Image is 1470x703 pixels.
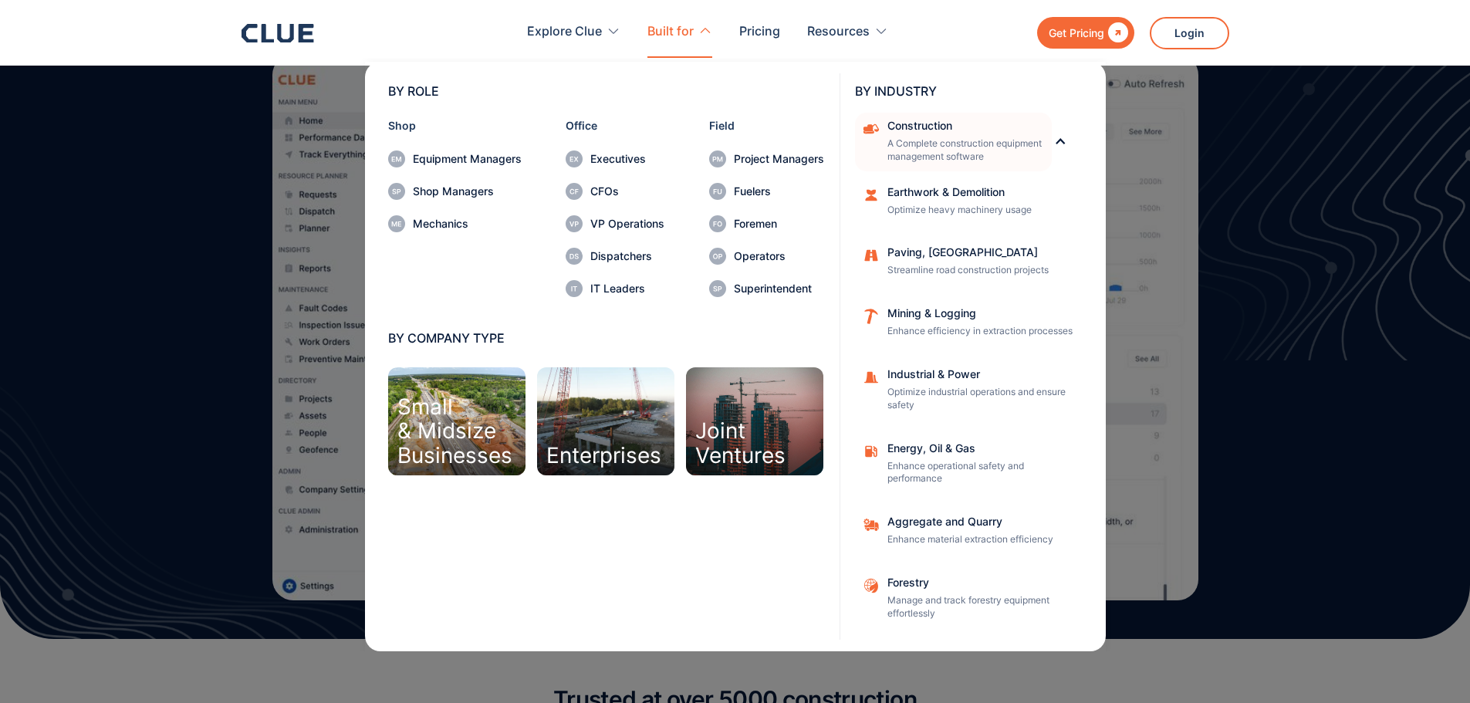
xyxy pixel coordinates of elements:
div: Fuelers [734,186,824,197]
p: Enhance operational safety and performance [887,460,1073,486]
p: Enhance efficiency in extraction processes [887,325,1073,338]
div: Dispatchers [590,251,664,262]
div: CFOs [590,186,664,197]
nav: Built for [242,58,1229,651]
div: Industrial & Power [887,369,1073,380]
div: BY INDUSTRY [855,85,1083,97]
a: Pricing [739,8,780,56]
div: Forestry [887,577,1073,588]
img: cloud image [863,187,880,204]
div: Aggregate and Quarry [887,516,1073,527]
div: BY ROLE [388,85,824,97]
a: Executives [566,150,664,167]
div: VP Operations [590,218,664,229]
div: Mechanics [413,218,522,229]
div: Explore Clue [527,8,620,56]
img: repair relavent icon [863,308,880,325]
img: Construction [863,120,880,137]
div: ConstructionConstructionA Complete construction equipment management software [855,113,1083,171]
div: Equipment Managers [413,154,522,164]
div: Joint Ventures [695,419,786,468]
div: Small & Midsize Businesses [397,395,512,468]
div: Built for [647,8,694,56]
a: CFOs [566,183,664,200]
a: Fuelers [709,183,824,200]
a: Superintendent [709,280,824,297]
a: Shop Managers [388,183,522,200]
div: Field [709,120,824,131]
nav: ConstructionConstructionA Complete construction equipment management software [855,171,1083,346]
p: Enhance material extraction efficiency [887,533,1073,546]
img: Construction road symbol [863,247,880,264]
a: Dispatchers [566,248,664,265]
p: Streamline road construction projects [887,264,1073,277]
a: Operators [709,248,824,265]
div: Construction [887,120,1042,131]
div: Enterprises [546,444,661,468]
div: Shop [388,120,522,131]
a: JointVentures [686,367,823,475]
a: Enterprises [537,367,674,475]
div: Resources [807,8,870,56]
a: Project Managers [709,150,824,167]
a: IT Leaders [566,280,664,297]
a: Equipment Managers [388,150,522,167]
div: Earthwork & Demolition [887,187,1073,198]
a: Mechanics [388,215,522,232]
img: Aggregate and Quarry [863,577,880,594]
div: Energy, Oil & Gas [887,443,1073,454]
div: Project Managers [734,154,824,164]
div: Executives [590,154,664,164]
a: Paving, [GEOGRAPHIC_DATA]Streamline road construction projects [855,239,1083,285]
div: Office [566,120,664,131]
div: Built for [647,8,712,56]
a: Aggregate and QuarryEnhance material extraction efficiency [855,509,1083,554]
a: Mining & LoggingEnhance efficiency in extraction processes [855,300,1083,346]
div: Explore Clue [527,8,602,56]
a: ConstructionA Complete construction equipment management software [855,113,1052,171]
div: Superintendent [734,283,824,294]
img: Construction cone icon [863,369,880,386]
a: Energy, Oil & GasEnhance operational safety and performance [855,435,1083,494]
div:  [1104,23,1128,42]
a: Small& MidsizeBusinesses [388,367,525,475]
p: Manage and track forestry equipment effortlessly [887,594,1073,620]
div: Mining & Logging [887,308,1073,319]
a: Get Pricing [1037,17,1134,49]
a: Login [1150,17,1229,49]
div: Get Pricing [1049,23,1104,42]
div: Resources [807,8,888,56]
img: Aggregate and Quarry [863,516,880,533]
div: Operators [734,251,824,262]
a: Industrial & PowerOptimize industrial operations and ensure safety [855,361,1083,420]
p: Optimize heavy machinery usage [887,204,1073,217]
a: ForestryManage and track forestry equipment effortlessly [855,569,1083,628]
a: Earthwork & DemolitionOptimize heavy machinery usage [855,179,1083,225]
img: fleet fuel icon [863,443,880,460]
div: Paving, [GEOGRAPHIC_DATA] [887,247,1073,258]
div: IT Leaders [590,283,664,294]
p: A Complete construction equipment management software [887,137,1042,164]
div: BY COMPANY TYPE [388,332,824,344]
a: VP Operations [566,215,664,232]
div: Foremen [734,218,824,229]
div: Shop Managers [413,186,522,197]
iframe: Chat Widget [1192,487,1470,703]
p: Optimize industrial operations and ensure safety [887,386,1073,412]
a: Foremen [709,215,824,232]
